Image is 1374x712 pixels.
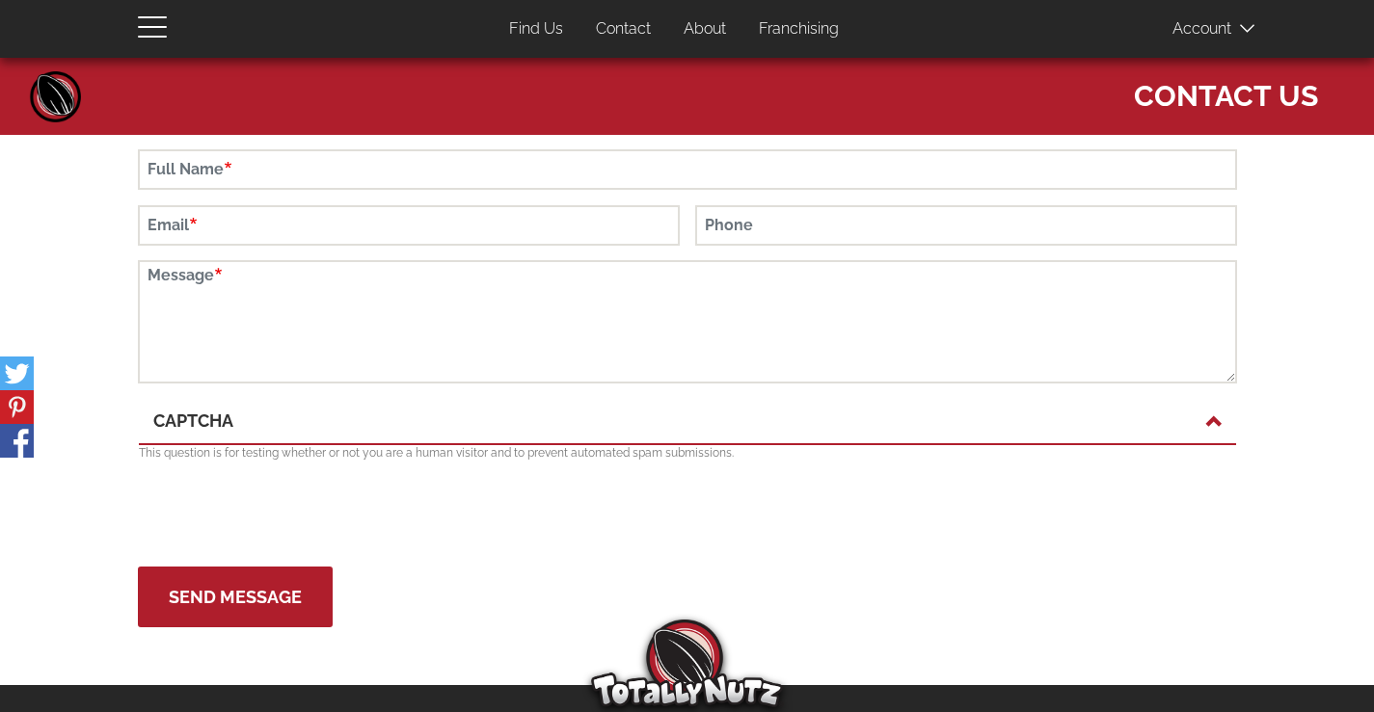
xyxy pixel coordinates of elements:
img: Totally Nutz Logo [591,620,784,707]
iframe: reCAPTCHA [139,471,432,546]
input: Full Name [138,149,1237,190]
input: Phone [695,205,1237,246]
span: Contact Us [1134,67,1318,116]
a: Contact [581,11,665,48]
a: Franchising [744,11,853,48]
a: Home [27,67,85,125]
button: Send Message [138,567,333,627]
a: Find Us [495,11,578,48]
a: CAPTCHA [153,409,1222,434]
input: Email [138,205,680,246]
p: This question is for testing whether or not you are a human visitor and to prevent automated spam... [139,445,1236,461]
a: About [669,11,741,48]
